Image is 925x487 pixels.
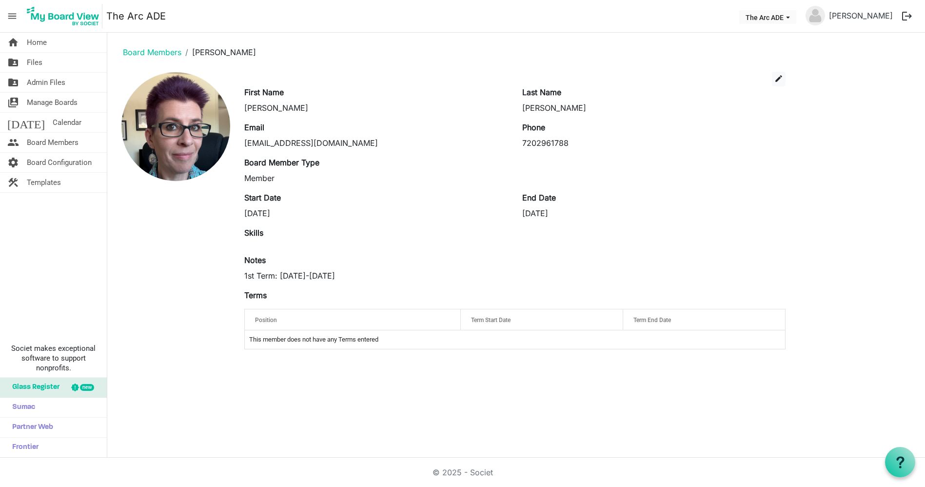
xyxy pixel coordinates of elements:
div: [EMAIL_ADDRESS][DOMAIN_NAME] [244,137,508,149]
span: [DATE] [7,113,45,132]
span: Home [27,33,47,52]
span: Glass Register [7,378,59,397]
a: [PERSON_NAME] [825,6,897,25]
span: Partner Web [7,418,53,437]
img: JcXlW47NMrIgqpV6JfGZSN3y34aDwrjV-JKMJxHuQtwxOV_f8MB-FEabTkWkYGg0GgU0_Jiekey2y27VvAkWaA_full.png [121,72,230,181]
span: Files [27,53,42,72]
img: no-profile-picture.svg [806,6,825,25]
div: 7202961788 [522,137,786,149]
span: home [7,33,19,52]
span: Societ makes exceptional software to support nonprofits. [4,344,102,373]
div: 1st Term: [DATE]-[DATE] [244,270,786,282]
span: edit [774,74,783,83]
a: © 2025 - Societ [433,467,493,477]
span: Term Start Date [471,317,511,324]
div: [PERSON_NAME] [522,102,786,114]
label: First Name [244,86,284,98]
span: folder_shared [7,73,19,92]
div: Member [244,172,508,184]
span: Templates [27,173,61,192]
label: Terms [244,289,267,301]
span: Frontier [7,438,39,457]
span: Position [255,317,277,324]
span: Calendar [53,113,81,132]
span: people [7,133,19,152]
span: folder_shared [7,53,19,72]
span: settings [7,153,19,172]
label: Email [244,122,264,133]
span: Manage Boards [27,93,78,112]
a: My Board View Logo [24,4,106,28]
button: The Arc ADE dropdownbutton [739,10,796,24]
label: Last Name [522,86,561,98]
label: Start Date [244,192,281,203]
a: The Arc ADE [106,6,166,26]
div: [DATE] [522,207,786,219]
span: menu [3,7,21,25]
span: Board Members [27,133,79,152]
span: Board Configuration [27,153,92,172]
span: Admin Files [27,73,65,92]
div: new [80,384,94,391]
div: [DATE] [244,207,508,219]
li: [PERSON_NAME] [181,46,256,58]
a: Board Members [123,47,181,57]
label: Board Member Type [244,157,319,168]
label: Notes [244,254,266,266]
td: This member does not have any Terms entered [245,330,785,349]
span: Term End Date [633,317,671,324]
span: construction [7,173,19,192]
span: switch_account [7,93,19,112]
div: [PERSON_NAME] [244,102,508,114]
button: edit [772,72,786,86]
label: End Date [522,192,556,203]
span: Sumac [7,398,35,417]
label: Skills [244,227,263,239]
label: Phone [522,122,545,133]
img: My Board View Logo [24,4,102,28]
button: logout [897,6,917,26]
